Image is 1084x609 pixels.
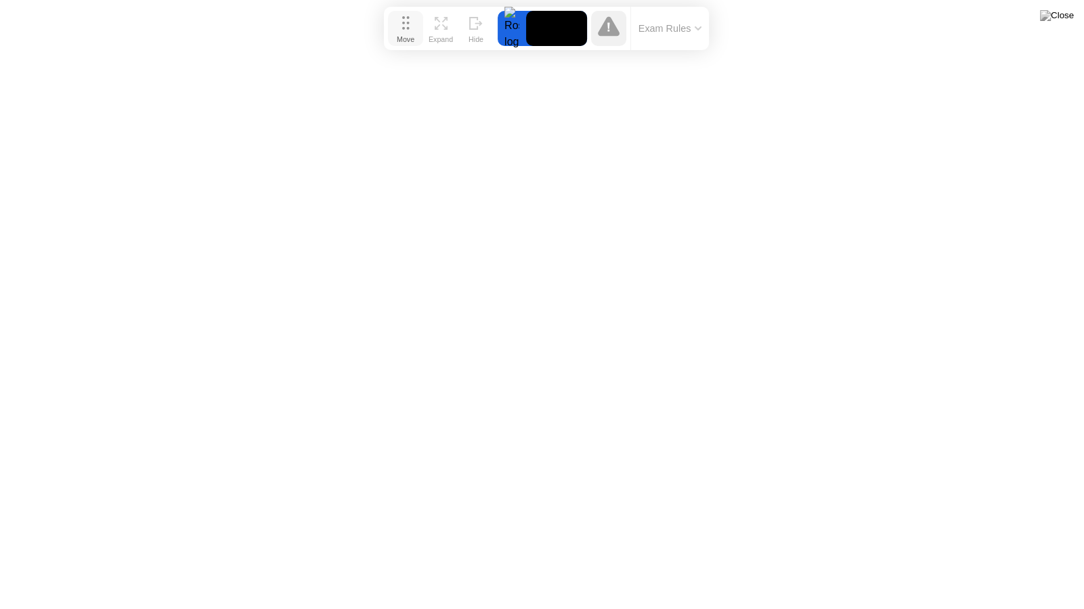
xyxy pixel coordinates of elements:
button: Exam Rules [634,22,706,35]
div: Hide [469,35,483,43]
div: Expand [429,35,453,43]
div: Move [397,35,414,43]
button: Hide [458,11,494,46]
button: Move [388,11,423,46]
button: Expand [423,11,458,46]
